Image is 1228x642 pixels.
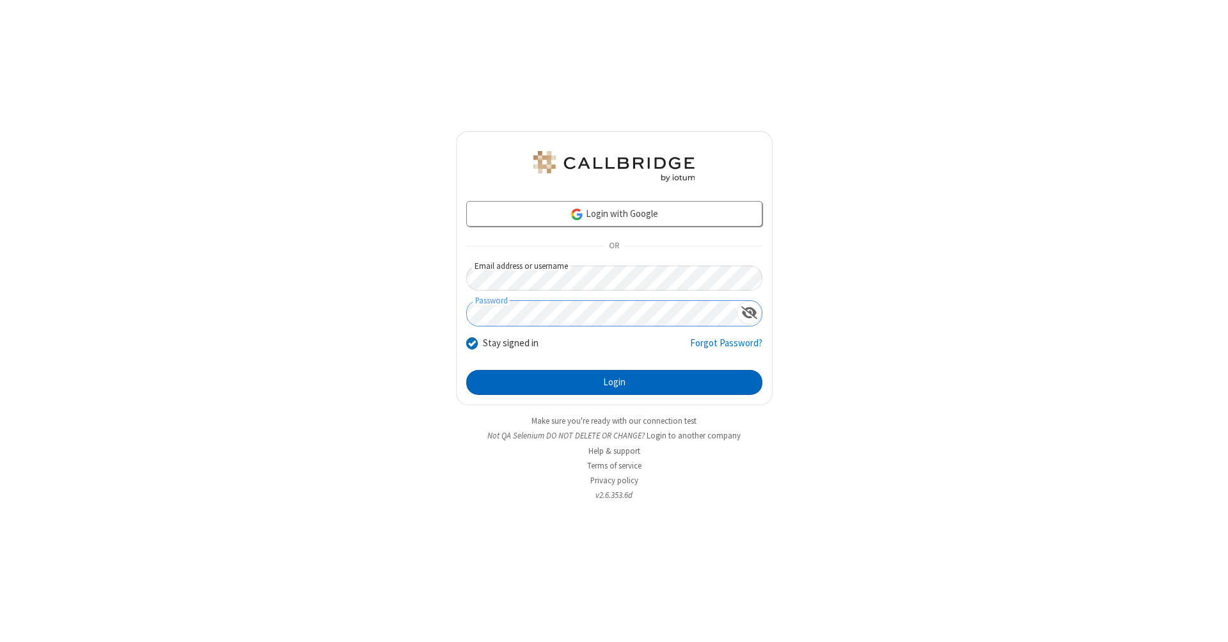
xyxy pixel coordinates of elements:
[456,429,773,442] li: Not QA Selenium DO NOT DELETE OR CHANGE?
[456,489,773,501] li: v2.6.353.6d
[467,301,737,326] input: Password
[483,336,539,351] label: Stay signed in
[604,237,624,255] span: OR
[647,429,741,442] button: Login to another company
[531,415,697,426] a: Make sure you're ready with our connection test
[466,201,762,227] a: Login with Google
[570,207,584,221] img: google-icon.png
[587,460,642,471] a: Terms of service
[737,301,762,325] div: Show password
[690,336,762,360] a: Forgot Password?
[466,370,762,396] button: Login
[531,151,697,182] img: QA Selenium DO NOT DELETE OR CHANGE
[466,266,762,291] input: Email address or username
[590,475,638,486] a: Privacy policy
[588,445,640,456] a: Help & support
